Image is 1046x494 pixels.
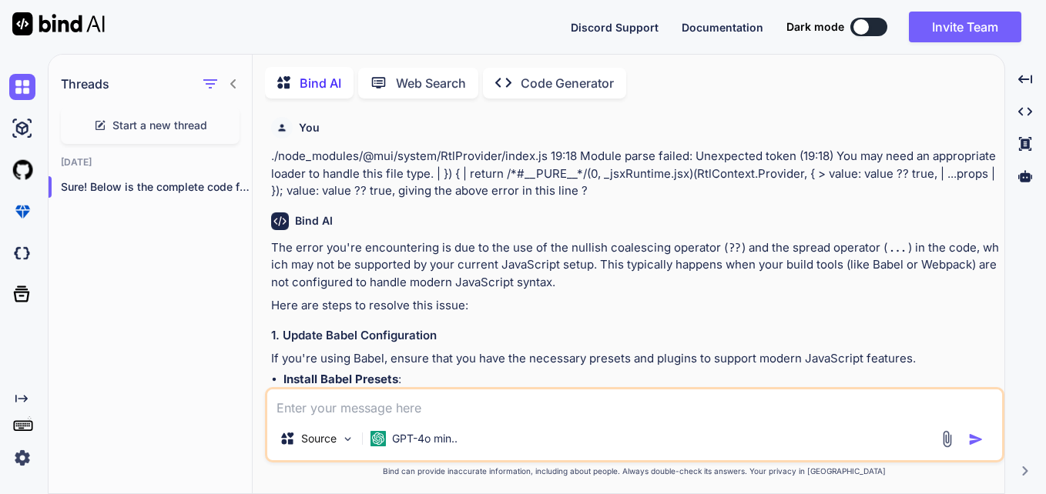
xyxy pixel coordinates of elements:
strong: Install Babel Presets [283,372,398,386]
code: ... [887,240,908,255]
span: Documentation [682,21,763,34]
p: If you're using Babel, ensure that you have the necessary presets and plugins to support modern J... [271,350,1001,368]
img: Bind AI [12,12,105,35]
p: ./node_modules/@mui/system/RtlProvider/index.js 19:18 Module parse failed: Unexpected token (19:1... [271,148,1001,200]
h3: 1. Update Babel Configuration [271,327,1001,345]
p: Here are steps to resolve this issue: [271,297,1001,315]
p: Source [301,431,337,446]
h2: [DATE] [49,156,252,169]
span: Discord Support [571,21,659,34]
img: chat [9,74,35,100]
img: githubLight [9,157,35,183]
p: Code Generator [521,74,614,92]
img: settings [9,445,35,471]
img: Pick Models [341,432,354,446]
img: premium [9,199,35,225]
p: Bind can provide inaccurate information, including about people. Always double-check its answers.... [265,466,1004,477]
h6: Bind AI [295,213,333,229]
button: Discord Support [571,19,659,35]
h6: You [299,120,320,135]
span: Start a new thread [112,118,207,133]
span: Dark mode [786,19,844,35]
p: : If you haven't already, install the necessary Babel presets: [283,371,1001,406]
p: Sure! Below is the complete code for... [61,179,252,195]
button: Documentation [682,19,763,35]
code: ?? [728,240,742,255]
img: GPT-4o mini [370,431,386,446]
p: GPT-4o min.. [392,431,458,446]
img: attachment [938,430,956,448]
img: icon [968,432,984,447]
p: Bind AI [300,74,341,92]
h1: Threads [61,75,109,93]
img: darkCloudIdeIcon [9,240,35,266]
p: The error you're encountering is due to the use of the nullish coalescing operator ( ) and the sp... [271,239,1001,292]
p: Web Search [396,74,466,92]
img: ai-studio [9,115,35,142]
button: Invite Team [909,12,1021,42]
